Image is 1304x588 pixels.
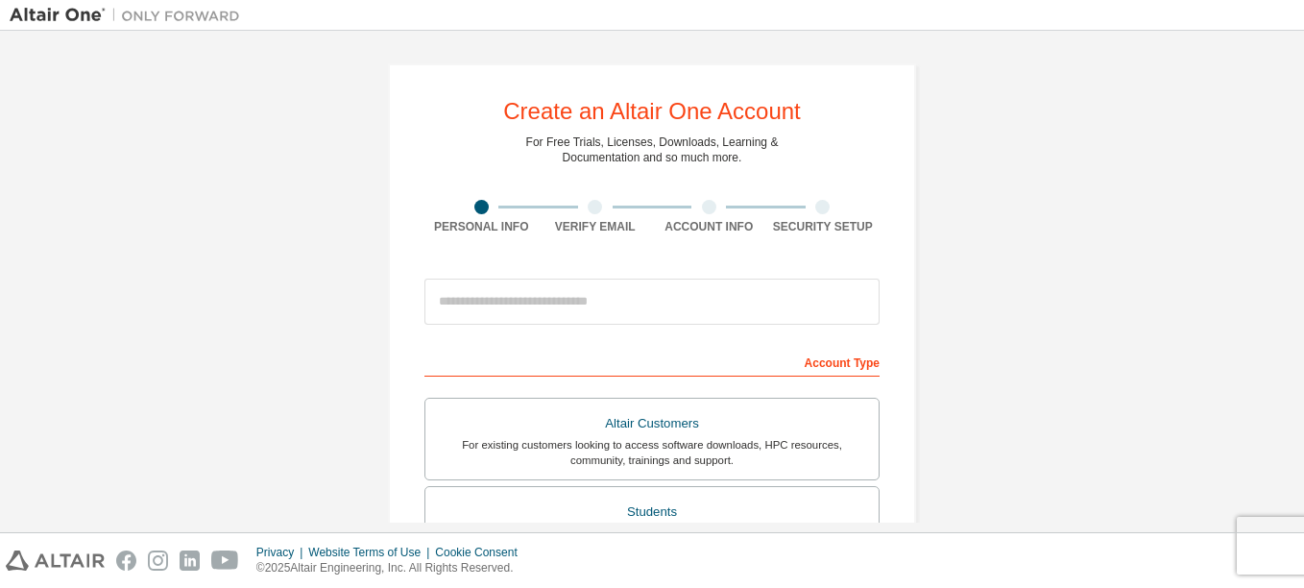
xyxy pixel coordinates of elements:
div: Account Info [652,219,766,234]
div: For Free Trials, Licenses, Downloads, Learning & Documentation and so much more. [526,135,779,165]
div: Account Type [424,346,880,377]
div: Cookie Consent [435,545,528,560]
img: youtube.svg [211,551,239,571]
div: Website Terms of Use [308,545,435,560]
div: Altair Customers [437,410,867,437]
img: facebook.svg [116,551,136,571]
img: Altair One [10,6,250,25]
div: Privacy [256,545,308,560]
div: Personal Info [424,219,539,234]
div: Verify Email [539,219,653,234]
img: instagram.svg [148,551,168,571]
div: Security Setup [766,219,881,234]
img: altair_logo.svg [6,551,105,571]
div: Students [437,499,867,526]
div: Create an Altair One Account [503,100,801,123]
img: linkedin.svg [180,551,200,571]
div: For existing customers looking to access software downloads, HPC resources, community, trainings ... [437,437,867,468]
p: © 2025 Altair Engineering, Inc. All Rights Reserved. [256,560,529,576]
